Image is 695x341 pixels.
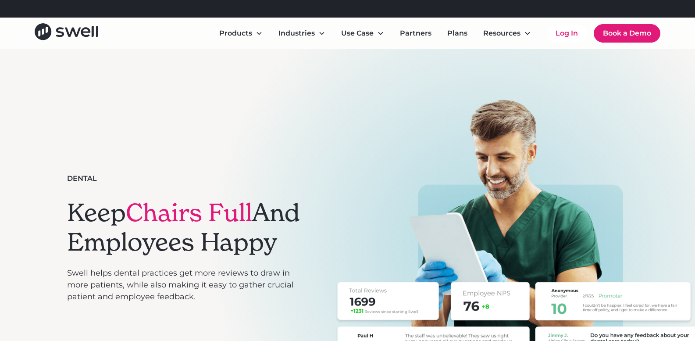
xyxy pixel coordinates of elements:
a: Book a Demo [594,24,660,43]
a: Plans [440,25,474,42]
h1: Keep And Employees Happy [67,198,303,257]
div: Dental [67,173,97,184]
div: Industries [271,25,332,42]
div: Products [212,25,270,42]
span: Chairs Full [126,197,252,228]
div: Resources [483,28,520,39]
p: Swell helps dental practices get more reviews to draw in more patients, while also making it easy... [67,267,303,303]
div: Products [219,28,252,39]
div: Use Case [341,28,374,39]
div: Resources [476,25,538,42]
a: Partners [393,25,438,42]
a: home [35,23,98,43]
a: Log In [547,25,587,42]
div: Use Case [334,25,391,42]
div: Industries [278,28,315,39]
